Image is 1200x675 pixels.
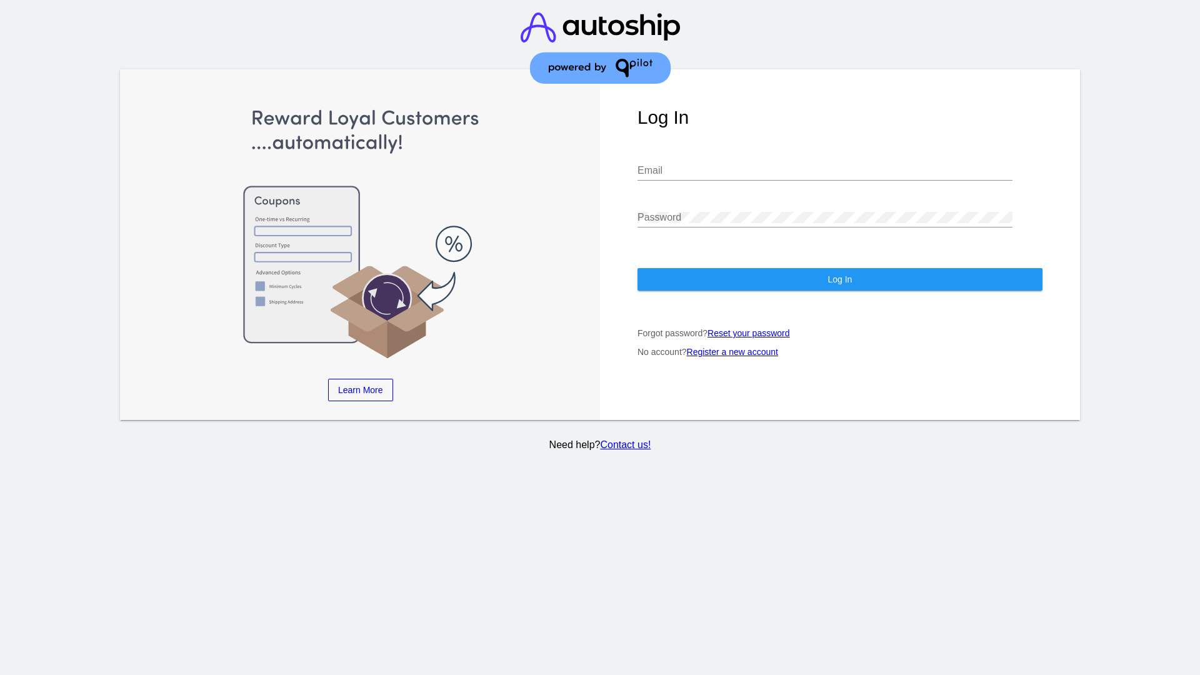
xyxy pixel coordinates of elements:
[338,385,383,395] span: Learn More
[637,347,1042,357] p: No account?
[637,165,1012,176] input: Email
[707,328,790,338] a: Reset your password
[637,328,1042,338] p: Forgot password?
[158,107,563,360] img: Apply Coupons Automatically to Scheduled Orders with QPilot
[687,347,778,357] a: Register a new account
[637,107,1042,128] h1: Log In
[118,439,1082,451] p: Need help?
[827,274,852,284] span: Log In
[600,439,651,450] a: Contact us!
[328,379,393,401] a: Learn More
[637,268,1042,291] button: Log In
